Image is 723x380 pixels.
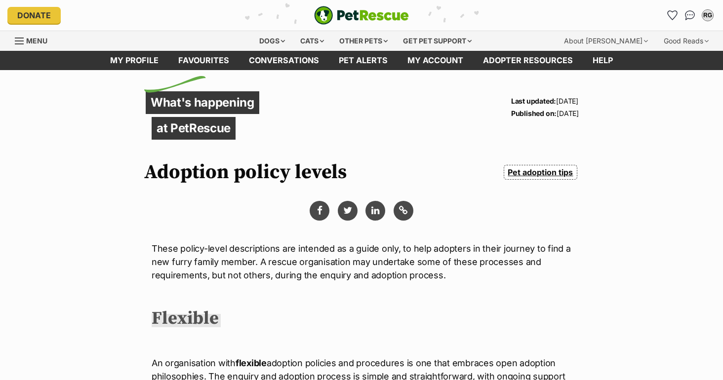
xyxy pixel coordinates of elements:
a: PetRescue [314,6,409,25]
a: Pet adoption tips [504,165,577,180]
strong: Published on: [511,109,557,117]
a: Favourites [168,51,239,70]
button: Copy link [394,201,413,221]
h1: Adoption policy levels [144,161,347,184]
div: About [PERSON_NAME] [557,31,655,51]
a: Conversations [682,7,698,23]
h2: Flexible [152,308,221,330]
p: [DATE] [511,95,579,107]
button: Share via facebook [310,201,329,221]
a: Adopter resources [473,51,583,70]
a: Help [583,51,623,70]
div: RG [703,10,713,20]
div: Cats [293,31,331,51]
p: at PetRescue [152,117,236,140]
p: [DATE] [511,107,579,119]
a: Donate [7,7,61,24]
p: These policy-level descriptions are intended as a guide only, to help adopters in their journey t... [152,242,571,282]
p: What's happening [146,91,259,114]
a: conversations [239,51,329,70]
div: Good Reads [657,31,716,51]
div: Dogs [252,31,292,51]
a: Share via Twitter [338,201,358,221]
div: Other pets [332,31,395,51]
span: Menu [26,37,47,45]
a: Menu [15,31,54,49]
ul: Account quick links [664,7,716,23]
button: My account [700,7,716,23]
img: logo-e224e6f780fb5917bec1dbf3a21bbac754714ae5b6737aabdf751b685950b380.svg [314,6,409,25]
img: decorative flick [144,76,206,93]
div: Get pet support [396,31,479,51]
a: Favourites [664,7,680,23]
a: Pet alerts [329,51,398,70]
a: My profile [100,51,168,70]
img: chat-41dd97257d64d25036548639549fe6c8038ab92f7586957e7f3b1b290dea8141.svg [685,10,695,20]
a: Share via Linkedin [365,201,385,221]
strong: flexible [236,358,267,368]
a: My account [398,51,473,70]
strong: Last updated: [511,97,556,105]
